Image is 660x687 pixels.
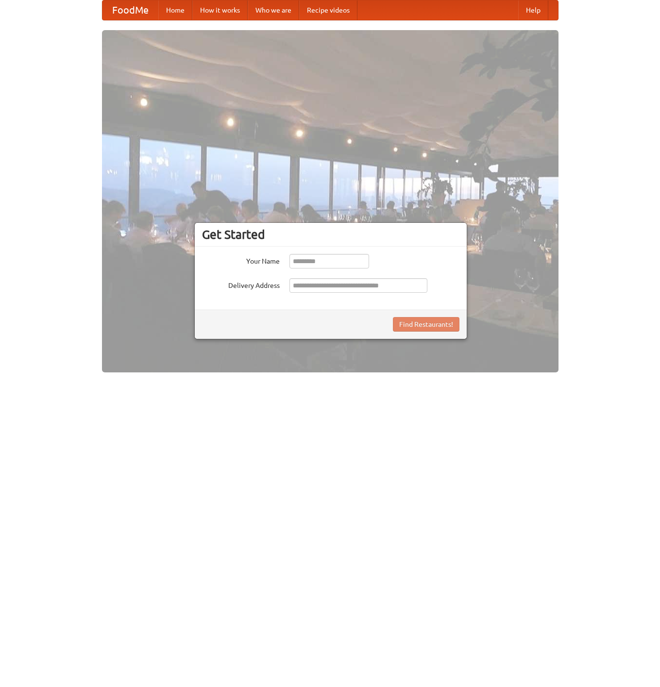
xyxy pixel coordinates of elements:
[393,317,459,332] button: Find Restaurants!
[248,0,299,20] a: Who we are
[518,0,548,20] a: Help
[158,0,192,20] a: Home
[202,227,459,242] h3: Get Started
[202,254,280,266] label: Your Name
[102,0,158,20] a: FoodMe
[299,0,357,20] a: Recipe videos
[202,278,280,290] label: Delivery Address
[192,0,248,20] a: How it works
